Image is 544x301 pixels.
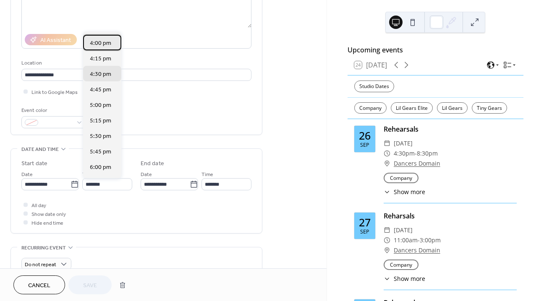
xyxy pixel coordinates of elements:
[82,170,94,179] span: Time
[415,148,417,158] span: -
[394,274,425,283] span: Show more
[90,101,111,110] span: 5:00 pm
[394,225,413,235] span: [DATE]
[90,86,111,94] span: 4:45 pm
[384,235,390,245] div: ​
[21,59,250,67] div: Location
[31,210,66,219] span: Show date only
[384,187,390,196] div: ​
[21,244,66,252] span: Recurring event
[21,145,59,154] span: Date and time
[472,102,507,114] div: Tiny Gears
[384,124,517,134] div: Rehearsals
[360,229,369,235] div: Sep
[384,148,390,158] div: ​
[141,159,164,168] div: End date
[360,143,369,148] div: Sep
[384,158,390,169] div: ​
[21,170,33,179] span: Date
[31,201,46,210] span: All day
[201,170,213,179] span: Time
[394,187,425,196] span: Show more
[90,132,111,141] span: 5:30 pm
[384,187,425,196] button: ​Show more
[384,274,425,283] button: ​Show more
[420,235,441,245] span: 3:00pm
[384,225,390,235] div: ​
[90,70,111,79] span: 4:30 pm
[90,39,111,48] span: 4:00 pm
[394,158,440,169] a: Dancers Domain
[90,54,111,63] span: 4:15 pm
[13,275,65,294] button: Cancel
[417,148,438,158] span: 8:30pm
[359,130,371,141] div: 26
[90,163,111,172] span: 6:00 pm
[25,260,56,270] span: Do not repeat
[384,274,390,283] div: ​
[418,235,420,245] span: -
[31,219,63,228] span: Hide end time
[354,80,394,92] div: Studio Dates
[90,117,111,125] span: 5:15 pm
[31,88,78,97] span: Link to Google Maps
[394,235,418,245] span: 11:00am
[354,102,387,114] div: Company
[384,211,517,221] div: Reharsals
[359,217,371,228] div: 27
[384,138,390,148] div: ​
[21,159,47,168] div: Start date
[90,148,111,156] span: 5:45 pm
[394,245,440,255] a: Dancers Domain
[437,102,468,114] div: Lil Gears
[21,106,84,115] div: Event color
[394,148,415,158] span: 4:30pm
[391,102,433,114] div: Lil Gears Elite
[348,45,523,55] div: Upcoming events
[384,245,390,255] div: ​
[141,170,152,179] span: Date
[28,281,50,290] span: Cancel
[394,138,413,148] span: [DATE]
